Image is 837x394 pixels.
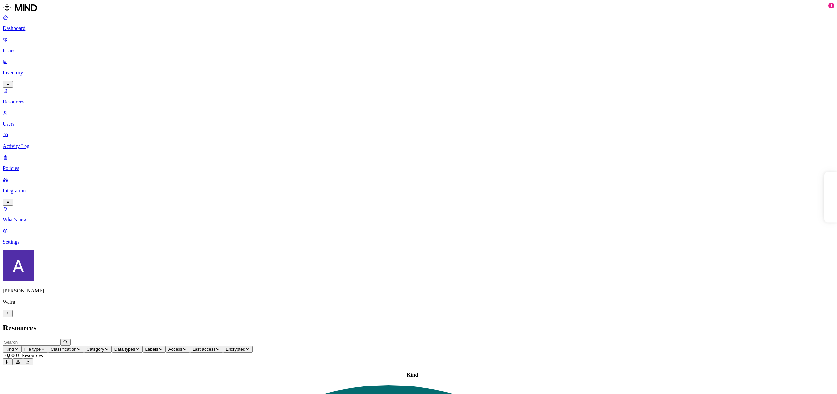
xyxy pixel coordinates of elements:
p: What's new [3,217,834,223]
p: Wafra [3,299,834,305]
h2: Resources [3,323,834,332]
span: Encrypted [226,347,245,352]
a: What's new [3,206,834,223]
span: 10,000+ Resources [3,353,43,358]
a: MIND [3,3,834,14]
a: Users [3,110,834,127]
span: Last access [193,347,215,352]
a: Inventory [3,59,834,87]
span: File type [24,347,41,352]
p: Inventory [3,70,834,76]
a: Settings [3,228,834,245]
a: Issues [3,37,834,54]
div: 1 [828,3,834,8]
input: Search [3,339,60,346]
p: Users [3,121,834,127]
p: Dashboard [3,25,834,31]
a: Activity Log [3,132,834,149]
span: Classification [51,347,77,352]
p: Policies [3,165,834,171]
p: Settings [3,239,834,245]
a: Integrations [3,177,834,205]
div: Kind [4,372,821,378]
img: Avigail Bronznick [3,250,34,281]
img: MIND [3,3,37,13]
a: Policies [3,154,834,171]
span: Category [87,347,104,352]
p: Issues [3,48,834,54]
span: Access [168,347,182,352]
a: Dashboard [3,14,834,31]
span: Kind [5,347,14,352]
p: Integrations [3,188,834,194]
span: Data types [114,347,135,352]
p: Activity Log [3,143,834,149]
a: Resources [3,88,834,105]
span: Labels [145,347,158,352]
p: Resources [3,99,834,105]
